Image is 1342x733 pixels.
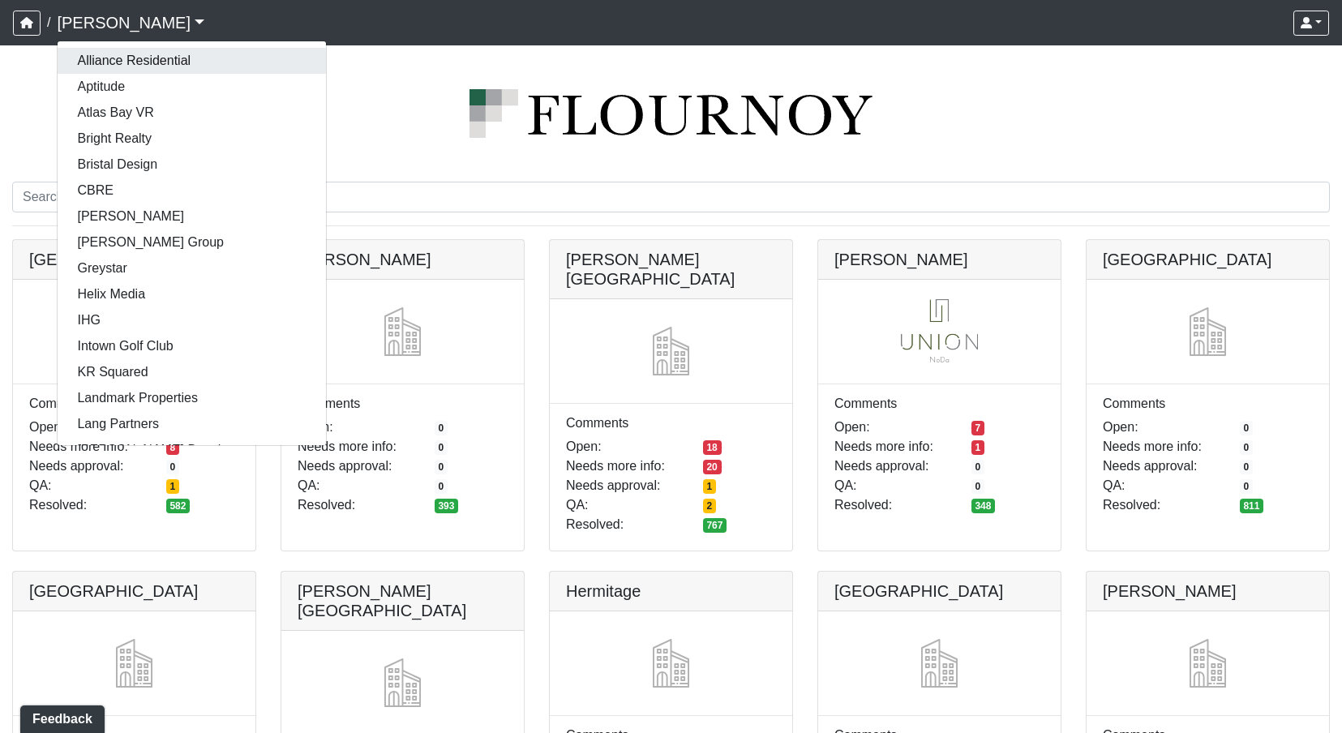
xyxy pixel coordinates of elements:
[58,385,326,411] a: Landmark Properties
[58,437,326,463] a: [PERSON_NAME] Development
[58,229,326,255] a: [PERSON_NAME] Group
[12,701,108,733] iframe: Ybug feedback widget
[57,41,327,446] div: [PERSON_NAME]
[12,182,1330,212] input: Search
[58,74,326,100] a: Aptitude
[58,48,326,74] a: Alliance Residential
[58,281,326,307] a: Helix Media
[58,152,326,178] a: Bristal Design
[58,411,326,437] a: Lang Partners
[58,100,326,126] a: Atlas Bay VR
[58,333,326,359] a: Intown Golf Club
[58,126,326,152] a: Bright Realty
[58,359,326,385] a: KR Squared
[58,255,326,281] a: Greystar
[58,307,326,333] a: IHG
[57,6,204,39] a: [PERSON_NAME]
[41,6,57,39] span: /
[58,178,326,204] a: CBRE
[12,89,1330,138] img: logo
[58,204,326,229] a: [PERSON_NAME]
